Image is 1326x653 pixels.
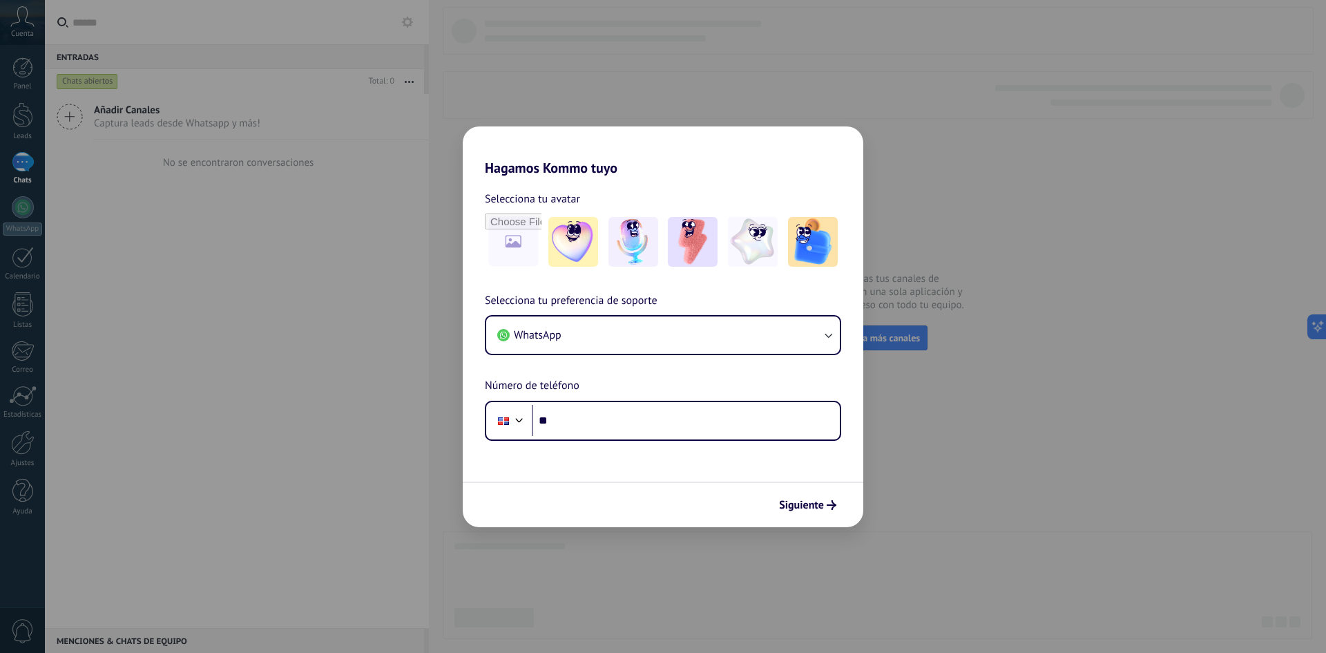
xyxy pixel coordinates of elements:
span: Selecciona tu avatar [485,190,580,208]
span: Número de teléfono [485,377,579,395]
img: -3.jpeg [668,217,718,267]
button: WhatsApp [486,316,840,354]
span: Selecciona tu preferencia de soporte [485,292,657,310]
img: -4.jpeg [728,217,778,267]
img: -5.jpeg [788,217,838,267]
img: -1.jpeg [548,217,598,267]
span: WhatsApp [514,328,561,342]
button: Siguiente [773,493,843,517]
div: Dominican Republic: + 1 [490,406,517,435]
img: -2.jpeg [608,217,658,267]
h2: Hagamos Kommo tuyo [463,126,863,176]
span: Siguiente [779,500,824,510]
